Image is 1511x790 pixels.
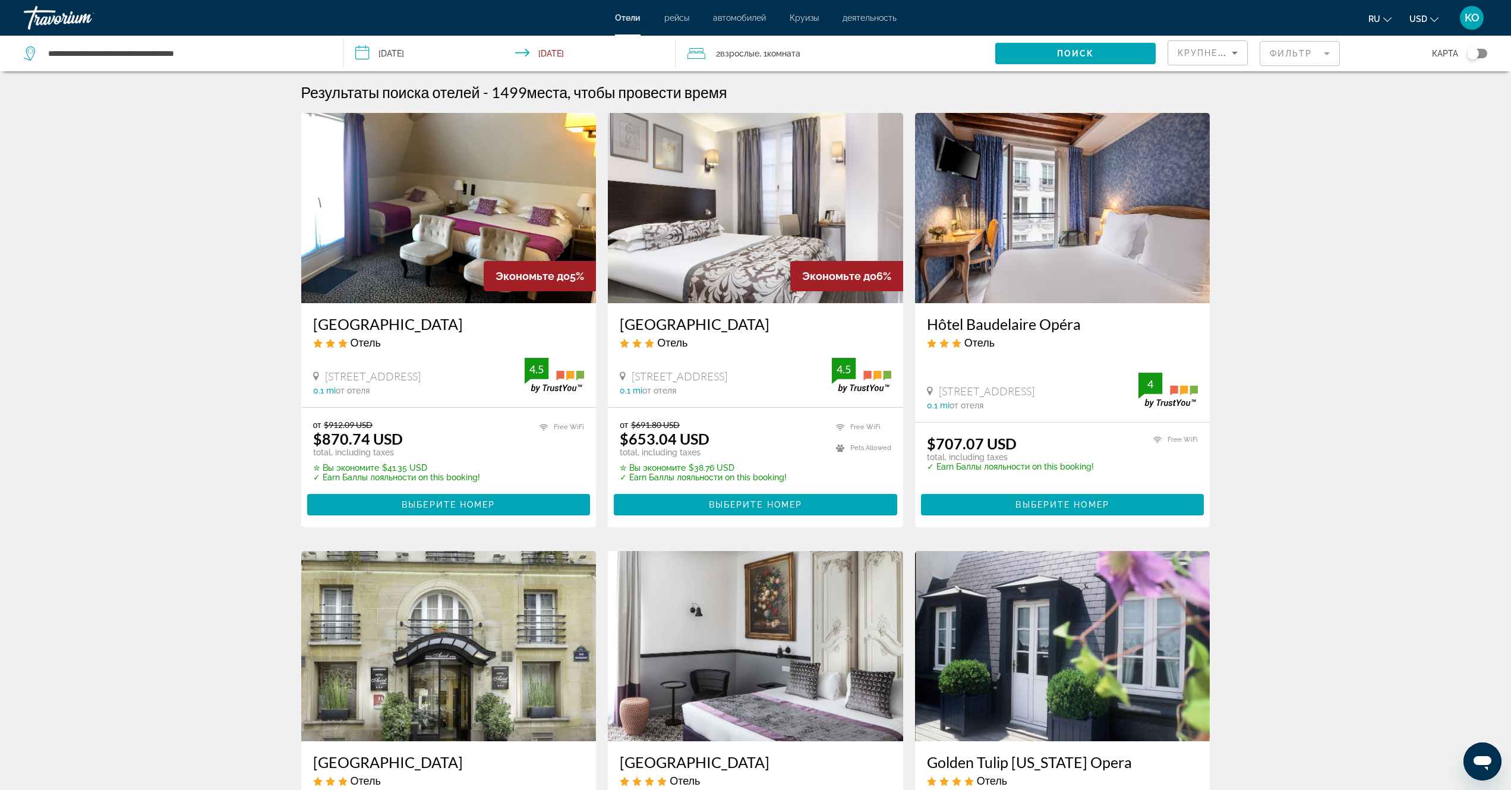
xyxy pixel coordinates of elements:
a: Travorium [24,2,143,33]
button: Change language [1368,10,1392,27]
span: 0.1 mi [927,401,949,410]
h3: [GEOGRAPHIC_DATA] [313,753,585,771]
a: деятельность [843,13,897,23]
div: 4 star Hotel [927,774,1198,787]
span: ✮ Вы экономите [313,463,379,473]
span: Отель [964,336,995,349]
a: рейсы [664,13,689,23]
p: $38.76 USD [620,463,787,473]
div: 4 star Hotel [620,774,891,787]
img: Hotel image [915,113,1210,303]
img: Hotel image [301,113,597,303]
div: 5% [484,261,596,291]
mat-select: Sort by [1178,46,1238,60]
p: total, including taxes [620,448,787,457]
div: 3 star Hotel [313,774,585,787]
span: от отеля [642,386,676,395]
ins: $653.04 USD [620,430,709,448]
img: trustyou-badge.svg [832,358,891,393]
button: Выберите номер [921,494,1204,515]
span: ✮ Вы экономите [620,463,686,473]
span: , 1 [759,45,800,62]
div: 4 [1138,377,1162,391]
a: Выберите номер [921,497,1204,510]
p: ✓ Earn Баллы лояльности on this booking! [927,462,1094,471]
span: Отель [977,774,1007,787]
span: 0.1 mi [620,386,642,395]
span: ru [1368,14,1380,24]
a: [GEOGRAPHIC_DATA] [620,753,891,771]
a: Выберите номер [614,497,897,510]
button: Travelers: 2 adults, 0 children [676,36,995,71]
div: 4.5 [832,362,856,376]
span: Отель [657,336,687,349]
div: 3 star Hotel [927,336,1198,349]
span: Комната [767,49,800,58]
a: Выберите номер [307,497,591,510]
div: 4.5 [525,362,548,376]
span: карта [1432,45,1458,62]
span: - [483,83,488,101]
span: Взрослые [720,49,759,58]
span: места, чтобы провести время [527,83,727,101]
p: ✓ Earn Баллы лояльности on this booking! [620,473,787,482]
button: Выберите номер [614,494,897,515]
span: Крупнейшие сбережения [1178,48,1322,58]
span: от [313,420,321,430]
button: Check-in date: Nov 27, 2025 Check-out date: Nov 30, 2025 [343,36,675,71]
span: [STREET_ADDRESS] [632,370,727,383]
span: Экономьте до [496,270,570,282]
p: total, including taxes [313,448,480,457]
div: 3 star Hotel [313,336,585,349]
img: trustyou-badge.svg [525,358,584,393]
p: $41.35 USD [313,463,480,473]
img: Hotel image [608,551,903,741]
span: от [620,420,628,430]
img: Hotel image [915,551,1210,741]
span: [STREET_ADDRESS] [325,370,421,383]
img: Hotel image [608,113,903,303]
a: Golden Tulip [US_STATE] Opera [927,753,1198,771]
button: Toggle map [1458,48,1487,59]
span: USD [1409,14,1427,24]
a: Hotel image [301,551,597,741]
span: автомобилей [713,13,766,23]
h2: 1499 [491,83,727,101]
a: [GEOGRAPHIC_DATA] [620,315,891,333]
span: Поиск [1057,49,1094,58]
li: Free WiFi [830,420,891,435]
p: ✓ Earn Баллы лояльности on this booking! [313,473,480,482]
li: Pets Allowed [830,440,891,455]
a: [GEOGRAPHIC_DATA] [313,315,585,333]
button: Filter [1260,40,1340,67]
ins: $707.07 USD [927,435,1017,452]
span: Отель [670,774,700,787]
li: Free WiFi [534,420,584,435]
li: Free WiFi [1147,435,1198,445]
span: Экономьте до [802,270,876,282]
span: Выберите номер [709,500,802,509]
span: Круизы [790,13,819,23]
span: Отель [351,774,381,787]
button: Change currency [1409,10,1439,27]
del: $912.09 USD [324,420,373,430]
a: Hôtel Baudelaire Opéra [927,315,1198,333]
span: [STREET_ADDRESS] [939,385,1034,398]
img: trustyou-badge.svg [1138,373,1198,408]
h1: Результаты поиска отелей [301,83,480,101]
button: Выберите номер [307,494,591,515]
span: Выберите номер [402,500,495,509]
a: Отели [615,13,641,23]
span: 0.1 mi [313,386,336,395]
iframe: Schaltfläche zum Öffnen des Messaging-Fensters [1463,742,1501,780]
button: User Menu [1456,5,1487,30]
span: Отель [351,336,381,349]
